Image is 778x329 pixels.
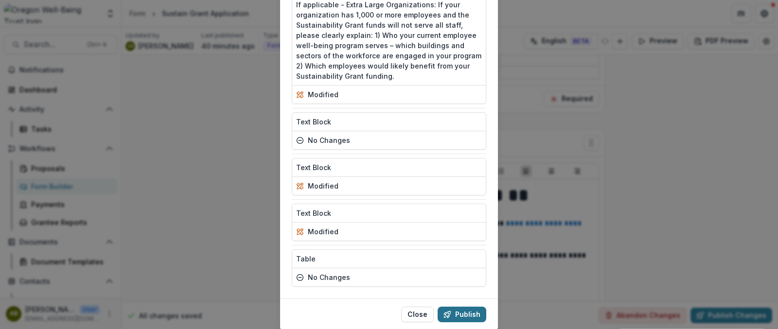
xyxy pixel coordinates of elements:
p: Table [296,254,316,264]
p: Text Block [296,162,331,173]
p: no changes [308,272,350,282]
p: Text Block [296,117,331,127]
button: Close [401,307,434,322]
p: modified [308,181,338,191]
p: Text Block [296,208,331,218]
p: no changes [308,135,350,145]
p: modified [308,226,338,237]
p: modified [308,89,338,100]
button: Publish [438,307,486,322]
